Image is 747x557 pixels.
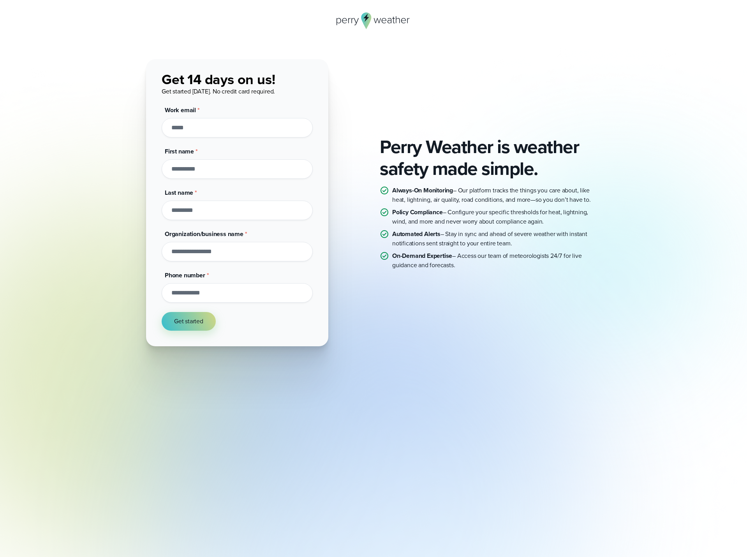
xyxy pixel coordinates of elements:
span: Get 14 days on us! [162,69,275,90]
strong: Always-On Monitoring [392,186,453,195]
span: First name [165,147,194,156]
strong: Automated Alerts [392,229,440,238]
p: – Access our team of meteorologists 24/7 for live guidance and forecasts. [392,251,601,270]
span: Get started [174,317,203,326]
button: Get started [162,312,216,331]
span: Organization/business name [165,229,243,238]
p: – Our platform tracks the things you care about, like heat, lightning, air quality, road conditio... [392,186,601,204]
span: Get started [DATE]. No credit card required. [162,87,275,96]
h2: Perry Weather is weather safety made simple. [380,136,601,180]
p: – Stay in sync and ahead of severe weather with instant notifications sent straight to your entir... [392,229,601,248]
strong: Policy Compliance [392,208,443,217]
span: Work email [165,106,196,115]
strong: On-Demand Expertise [392,251,452,260]
p: – Configure your specific thresholds for heat, lightning, wind, and more and never worry about co... [392,208,601,226]
span: Last name [165,188,193,197]
span: Phone number [165,271,205,280]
